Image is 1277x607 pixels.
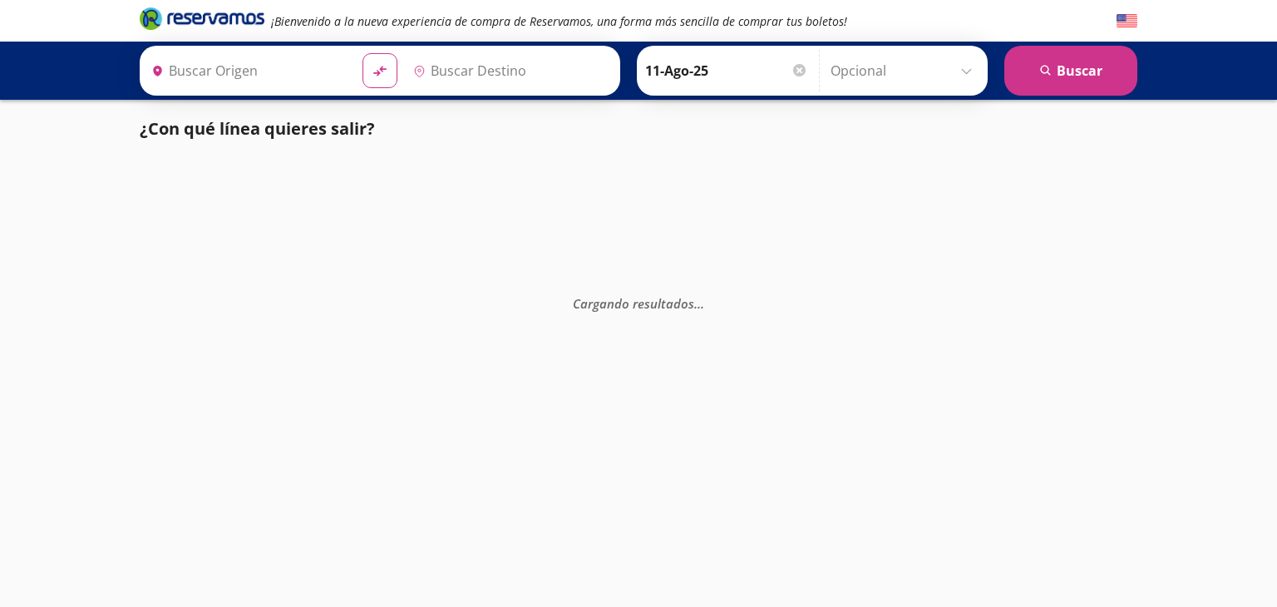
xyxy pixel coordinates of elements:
[701,295,704,312] span: .
[645,50,808,91] input: Elegir Fecha
[140,6,264,31] i: Brand Logo
[407,50,611,91] input: Buscar Destino
[140,6,264,36] a: Brand Logo
[1004,46,1137,96] button: Buscar
[573,295,704,312] em: Cargando resultados
[271,13,847,29] em: ¡Bienvenido a la nueva experiencia de compra de Reservamos, una forma más sencilla de comprar tus...
[694,295,698,312] span: .
[140,116,375,141] p: ¿Con qué línea quieres salir?
[1117,11,1137,32] button: English
[145,50,349,91] input: Buscar Origen
[831,50,979,91] input: Opcional
[698,295,701,312] span: .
